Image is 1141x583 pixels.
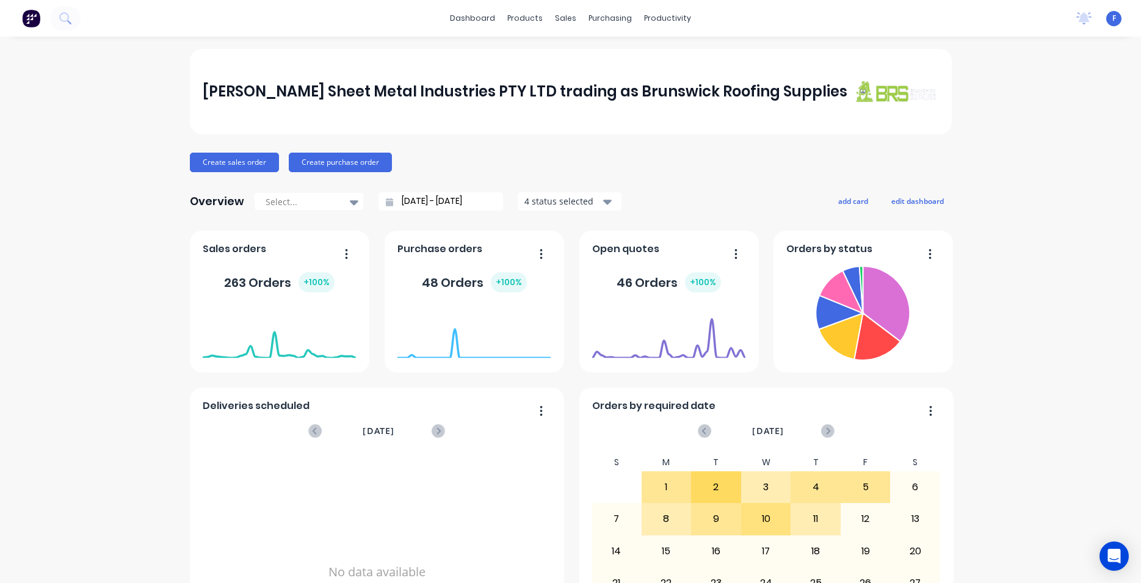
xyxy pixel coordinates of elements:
div: [PERSON_NAME] Sheet Metal Industries PTY LTD trading as Brunswick Roofing Supplies [203,79,847,104]
div: purchasing [582,9,638,27]
span: Open quotes [592,242,659,256]
button: 4 status selected [518,192,621,211]
div: + 100 % [299,272,335,292]
span: F [1112,13,1116,24]
button: add card [830,193,876,209]
span: Orders by status [786,242,872,256]
div: 48 Orders [422,272,527,292]
div: 11 [791,504,840,534]
div: 10 [742,504,791,534]
div: 13 [891,504,940,534]
div: F [841,454,891,471]
div: S [592,454,642,471]
div: 263 Orders [224,272,335,292]
div: 7 [592,504,641,534]
span: Purchase orders [397,242,482,256]
div: 3 [742,472,791,502]
img: J A Sheet Metal Industries PTY LTD trading as Brunswick Roofing Supplies [853,80,938,103]
div: 6 [891,472,940,502]
a: dashboard [444,9,501,27]
div: + 100 % [491,272,527,292]
div: Overview [190,189,244,214]
div: 15 [642,536,691,567]
div: 5 [841,472,890,502]
div: T [791,454,841,471]
div: 8 [642,504,691,534]
div: 46 Orders [617,272,721,292]
div: products [501,9,549,27]
div: 18 [791,536,840,567]
div: 17 [742,536,791,567]
div: sales [549,9,582,27]
span: Sales orders [203,242,266,256]
div: 19 [841,536,890,567]
button: Create sales order [190,153,279,172]
div: 1 [642,472,691,502]
div: S [890,454,940,471]
div: M [642,454,692,471]
img: Factory [22,9,40,27]
span: [DATE] [752,424,784,438]
div: 9 [692,504,741,534]
button: edit dashboard [883,193,952,209]
div: 4 [791,472,840,502]
div: 16 [692,536,741,567]
div: 14 [592,536,641,567]
div: T [691,454,741,471]
div: W [741,454,791,471]
span: [DATE] [363,424,394,438]
div: 12 [841,504,890,534]
div: 20 [891,536,940,567]
div: productivity [638,9,697,27]
div: + 100 % [685,272,721,292]
div: Open Intercom Messenger [1099,541,1129,571]
button: Create purchase order [289,153,392,172]
div: 2 [692,472,741,502]
div: 4 status selected [524,195,601,208]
